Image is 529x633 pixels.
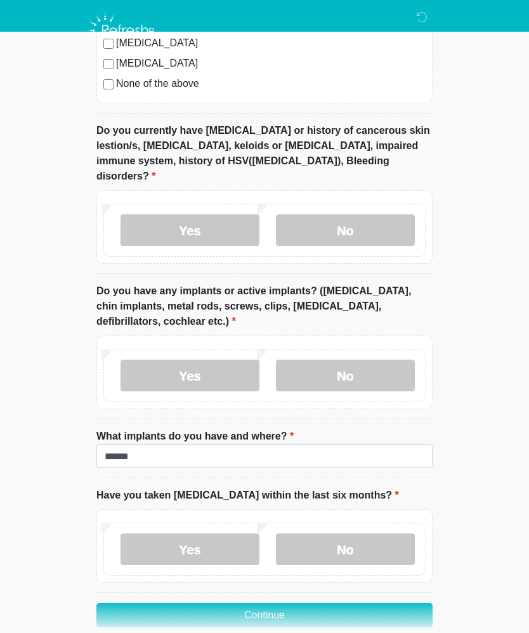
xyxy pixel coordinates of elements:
label: No [276,360,415,391]
label: No [276,214,415,246]
label: Do you currently have [MEDICAL_DATA] or history of cancerous skin lestion/s, [MEDICAL_DATA], kelo... [96,123,433,184]
label: Do you have any implants or active implants? ([MEDICAL_DATA], chin implants, metal rods, screws, ... [96,284,433,329]
label: What implants do you have and where? [96,429,294,444]
label: No [276,533,415,565]
button: Continue [96,603,433,627]
label: [MEDICAL_DATA] [116,56,426,71]
input: [MEDICAL_DATA] [103,59,114,69]
label: Yes [121,214,259,246]
label: None of the above [116,76,426,91]
img: Refresh RX Logo [84,10,160,51]
input: None of the above [103,79,114,89]
label: Yes [121,533,259,565]
label: Yes [121,360,259,391]
label: Have you taken [MEDICAL_DATA] within the last six months? [96,488,399,503]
